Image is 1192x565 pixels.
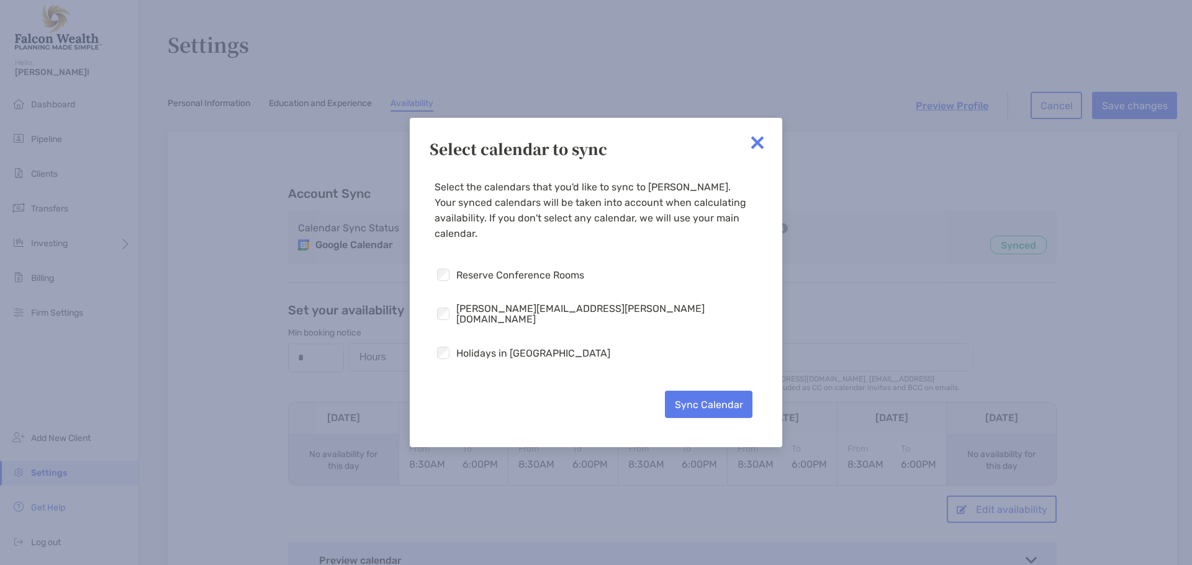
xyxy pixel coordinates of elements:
[745,130,770,155] img: close modal icon
[435,179,752,241] p: Select the calendars that you'd like to sync to [PERSON_NAME]. Your synced calendars will be take...
[665,391,752,418] button: Sync Calendar
[430,138,762,159] div: Select calendar to sync
[456,270,584,280] label: Reserve Conference Rooms
[456,303,752,324] label: [PERSON_NAME][EMAIL_ADDRESS][PERSON_NAME][DOMAIN_NAME]
[456,348,610,358] label: Holidays in [GEOGRAPHIC_DATA]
